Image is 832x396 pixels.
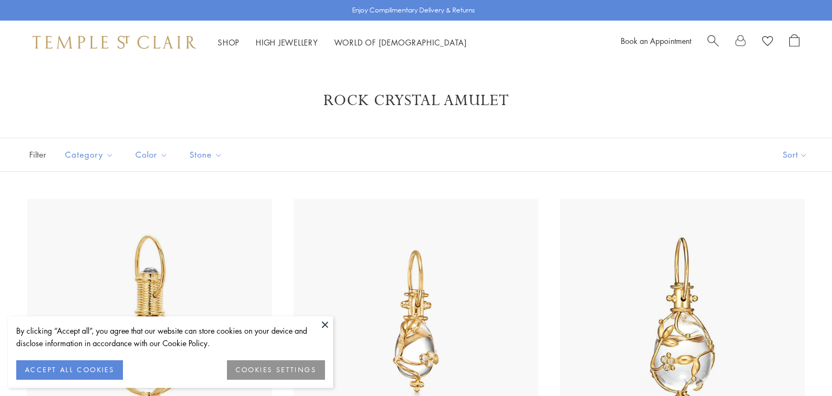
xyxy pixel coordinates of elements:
[43,91,789,111] h1: Rock Crystal Amulet
[16,324,325,349] div: By clicking “Accept all”, you agree that our website can store cookies on your device and disclos...
[32,36,196,49] img: Temple St. Clair
[60,148,122,161] span: Category
[181,142,231,167] button: Stone
[758,138,832,171] button: Show sort by
[16,360,123,380] button: ACCEPT ALL COOKIES
[57,142,122,167] button: Category
[127,142,176,167] button: Color
[789,34,799,50] a: Open Shopping Bag
[256,37,318,48] a: High JewelleryHigh Jewellery
[334,37,467,48] a: World of [DEMOGRAPHIC_DATA]World of [DEMOGRAPHIC_DATA]
[621,35,691,46] a: Book an Appointment
[130,148,176,161] span: Color
[707,34,719,50] a: Search
[218,36,467,49] nav: Main navigation
[227,360,325,380] button: COOKIES SETTINGS
[184,148,231,161] span: Stone
[218,37,239,48] a: ShopShop
[352,5,475,16] p: Enjoy Complimentary Delivery & Returns
[762,34,773,50] a: View Wishlist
